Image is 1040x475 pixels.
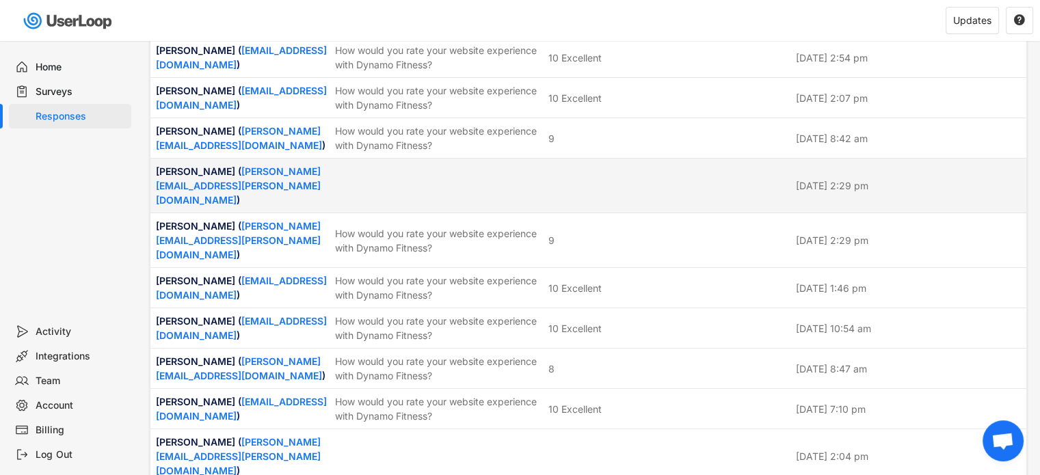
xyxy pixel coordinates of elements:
[156,354,327,383] div: [PERSON_NAME] ( )
[156,314,327,342] div: [PERSON_NAME] ( )
[548,402,602,416] div: 10 Excellent
[156,165,321,206] a: [PERSON_NAME][EMAIL_ADDRESS][PERSON_NAME][DOMAIN_NAME]
[156,275,327,301] a: [EMAIL_ADDRESS][DOMAIN_NAME]
[156,315,327,341] a: [EMAIL_ADDRESS][DOMAIN_NAME]
[156,219,327,262] div: [PERSON_NAME] ( )
[796,281,1022,295] div: [DATE] 1:46 pm
[156,220,321,260] a: [PERSON_NAME][EMAIL_ADDRESS][PERSON_NAME][DOMAIN_NAME]
[1014,14,1025,26] text: 
[335,354,540,383] div: How would you rate your website experience with Dynamo Fitness?
[36,424,126,437] div: Billing
[156,396,327,422] a: [EMAIL_ADDRESS][DOMAIN_NAME]
[335,273,540,302] div: How would you rate your website experience with Dynamo Fitness?
[36,350,126,363] div: Integrations
[156,394,327,423] div: [PERSON_NAME] ( )
[36,61,126,74] div: Home
[36,375,126,388] div: Team
[548,362,555,376] div: 8
[548,131,555,146] div: 9
[36,399,126,412] div: Account
[36,448,126,461] div: Log Out
[953,16,991,25] div: Updates
[156,85,327,111] a: [EMAIL_ADDRESS][DOMAIN_NAME]
[156,273,327,302] div: [PERSON_NAME] ( )
[796,449,1022,463] div: [DATE] 2:04 pm
[983,420,1024,461] a: Open chat
[36,325,126,338] div: Activity
[548,91,602,105] div: 10 Excellent
[156,44,327,70] a: [EMAIL_ADDRESS][DOMAIN_NAME]
[796,233,1022,247] div: [DATE] 2:29 pm
[335,83,540,112] div: How would you rate your website experience with Dynamo Fitness?
[335,314,540,342] div: How would you rate your website experience with Dynamo Fitness?
[21,7,117,35] img: userloop-logo-01.svg
[36,85,126,98] div: Surveys
[335,394,540,423] div: How would you rate your website experience with Dynamo Fitness?
[335,124,540,152] div: How would you rate your website experience with Dynamo Fitness?
[796,362,1022,376] div: [DATE] 8:47 am
[548,233,555,247] div: 9
[156,164,327,207] div: [PERSON_NAME] ( )
[156,83,327,112] div: [PERSON_NAME] ( )
[548,281,602,295] div: 10 Excellent
[548,51,602,65] div: 10 Excellent
[796,402,1022,416] div: [DATE] 7:10 pm
[335,226,540,255] div: How would you rate your website experience with Dynamo Fitness?
[796,51,1022,65] div: [DATE] 2:54 pm
[796,91,1022,105] div: [DATE] 2:07 pm
[36,110,126,123] div: Responses
[1013,14,1026,27] button: 
[548,321,602,336] div: 10 Excellent
[796,178,1022,193] div: [DATE] 2:29 pm
[156,124,327,152] div: [PERSON_NAME] ( )
[335,43,540,72] div: How would you rate your website experience with Dynamo Fitness?
[796,321,1022,336] div: [DATE] 10:54 am
[796,131,1022,146] div: [DATE] 8:42 am
[156,43,327,72] div: [PERSON_NAME] ( )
